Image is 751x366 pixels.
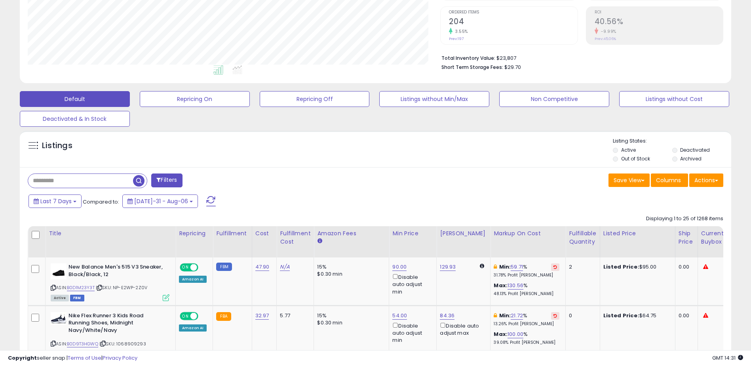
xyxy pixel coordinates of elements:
p: Listing States: [613,137,731,145]
span: OFF [197,264,210,271]
small: -9.99% [598,29,616,34]
div: Min Price [392,229,433,238]
div: % [494,331,559,345]
a: B0D1M23Y3T [67,284,95,291]
div: Title [49,229,172,238]
span: | SKU: 1068909293 [99,341,146,347]
a: Privacy Policy [103,354,137,362]
a: 129.93 [440,263,456,271]
a: 59.71 [511,263,523,271]
p: 31.78% Profit [PERSON_NAME] [494,273,559,278]
div: Fulfillment [216,229,248,238]
th: The percentage added to the cost of goods (COGS) that forms the calculator for Min & Max prices. [491,226,566,257]
label: Deactivated [680,147,710,153]
b: Short Term Storage Fees: [441,64,503,71]
button: Listings without Min/Max [379,91,489,107]
button: Repricing Off [260,91,370,107]
a: 32.97 [255,312,269,320]
a: 90.00 [392,263,407,271]
div: 5.77 [280,312,308,319]
a: 84.36 [440,312,454,320]
a: N/A [280,263,289,271]
button: Deactivated & In Stock [20,111,130,127]
button: Save View [608,173,650,187]
b: Min: [499,312,511,319]
button: Last 7 Days [29,194,82,208]
button: Columns [651,173,688,187]
b: New Balance Men's 515 V3 Sneaker, Black/Black, 12 [68,263,165,280]
span: FBM [70,295,84,301]
div: % [494,282,559,297]
button: Repricing On [140,91,250,107]
a: 130.56 [508,282,523,290]
a: 21.72 [511,312,523,320]
span: ON [181,313,190,319]
b: Max: [494,330,508,338]
span: Columns [656,176,681,184]
label: Archived [680,155,702,162]
div: Amazon Fees [317,229,386,238]
h2: 204 [449,17,577,28]
img: 31qRHJidReL._SL40_.jpg [51,312,67,325]
small: Prev: 45.06% [595,36,616,41]
a: 47.90 [255,263,270,271]
small: FBA [216,312,231,321]
div: ASIN: [51,263,169,300]
div: Disable auto adjust min [392,321,430,344]
a: Terms of Use [68,354,101,362]
div: 15% [317,263,383,271]
button: Listings without Cost [619,91,729,107]
div: [PERSON_NAME] [440,229,487,238]
div: Disable auto adjust min [392,273,430,295]
span: $29.70 [504,63,521,71]
p: 13.26% Profit [PERSON_NAME] [494,321,559,327]
div: Displaying 1 to 25 of 1268 items [646,215,723,223]
a: 54.00 [392,312,407,320]
small: FBM [216,263,232,271]
button: Actions [689,173,723,187]
div: $64.75 [603,312,669,319]
small: 3.55% [453,29,468,34]
label: Active [621,147,636,153]
b: Max: [494,282,508,289]
div: Disable auto adjust max [440,321,484,337]
div: $95.00 [603,263,669,271]
div: $0.30 min [317,319,383,326]
button: Default [20,91,130,107]
h5: Listings [42,140,72,151]
div: Ship Price [679,229,694,246]
li: $23,807 [441,53,717,62]
div: 0 [569,312,593,319]
img: 31IAH54S9pL._SL40_.jpg [51,263,67,279]
h2: 40.56% [595,17,723,28]
span: OFF [197,313,210,319]
div: $0.30 min [317,271,383,278]
div: 15% [317,312,383,319]
span: | SKU: NP-E2WP-2Z0V [96,284,147,291]
strong: Copyright [8,354,37,362]
div: 0.00 [679,312,692,319]
label: Out of Stock [621,155,650,162]
span: 2025-08-14 14:31 GMT [712,354,743,362]
div: Listed Price [603,229,672,238]
b: Min: [499,263,511,271]
div: % [494,312,559,327]
div: Cost [255,229,274,238]
span: Last 7 Days [40,197,72,205]
small: Amazon Fees. [317,238,322,245]
div: Repricing [179,229,209,238]
div: Amazon AI [179,276,207,283]
div: 0.00 [679,263,692,271]
div: Markup on Cost [494,229,562,238]
div: Fulfillable Quantity [569,229,596,246]
a: B0D9T3HGWQ [67,341,98,347]
button: [DATE]-31 - Aug-06 [122,194,198,208]
div: Amazon AI [179,324,207,332]
span: Ordered Items [449,10,577,15]
b: Listed Price: [603,263,639,271]
span: ROI [595,10,723,15]
span: All listings currently available for purchase on Amazon [51,295,69,301]
button: Filters [151,173,182,187]
p: 39.08% Profit [PERSON_NAME] [494,340,559,345]
p: 48.13% Profit [PERSON_NAME] [494,291,559,297]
